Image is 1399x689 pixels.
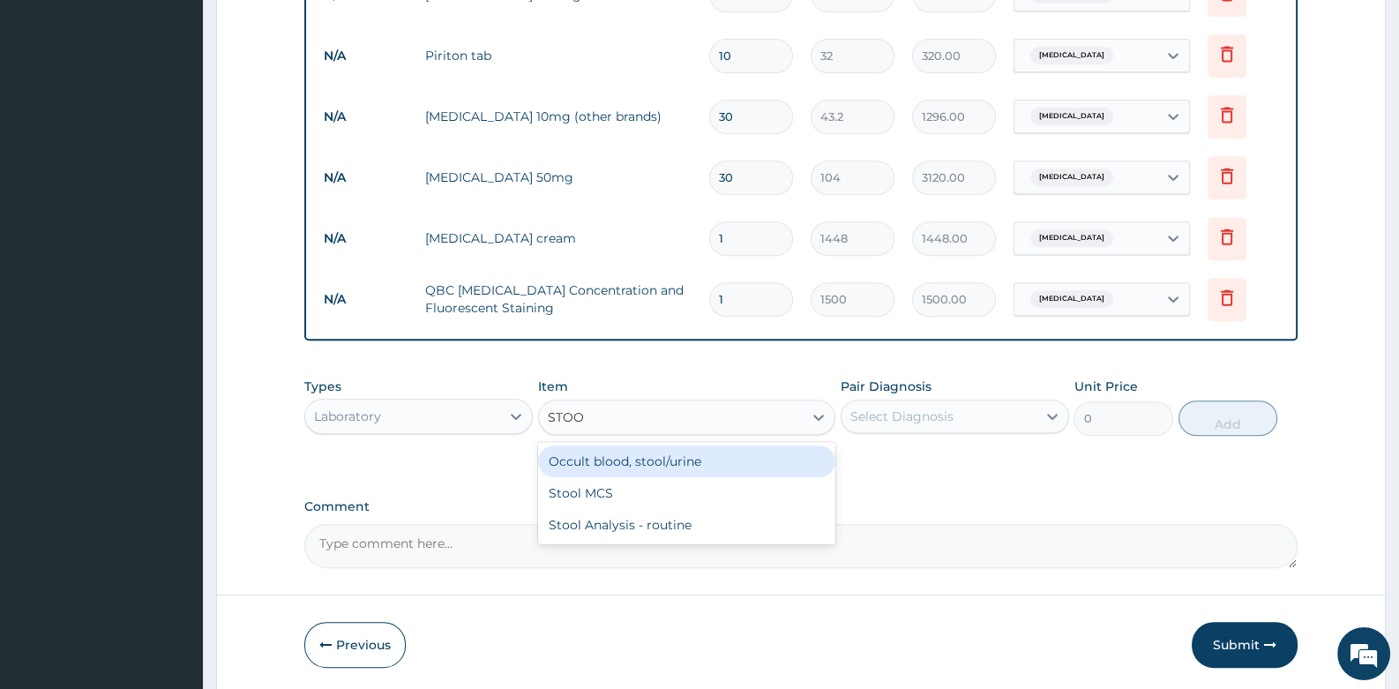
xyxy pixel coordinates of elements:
[314,408,381,425] div: Laboratory
[304,499,1297,514] label: Comment
[315,222,416,255] td: N/A
[841,378,931,395] label: Pair Diagnosis
[538,378,568,395] label: Item
[289,9,332,51] div: Minimize live chat window
[1178,401,1278,436] button: Add
[850,408,954,425] div: Select Diagnosis
[1030,47,1113,64] span: [MEDICAL_DATA]
[102,222,243,401] span: We're online!
[1030,108,1113,125] span: [MEDICAL_DATA]
[9,482,336,543] textarea: Type your message and hit 'Enter'
[538,477,836,509] div: Stool MCS
[416,99,699,134] td: [MEDICAL_DATA] 10mg (other brands)
[1030,229,1113,247] span: [MEDICAL_DATA]
[304,622,406,668] button: Previous
[416,38,699,73] td: Piriton tab
[92,99,296,122] div: Chat with us now
[538,446,836,477] div: Occult blood, stool/urine
[416,221,699,256] td: [MEDICAL_DATA] cream
[416,160,699,195] td: [MEDICAL_DATA] 50mg
[315,101,416,133] td: N/A
[315,40,416,72] td: N/A
[1030,290,1113,308] span: [MEDICAL_DATA]
[1192,622,1298,668] button: Submit
[315,283,416,316] td: N/A
[1074,378,1137,395] label: Unit Price
[33,88,71,132] img: d_794563401_company_1708531726252_794563401
[416,273,699,326] td: QBC [MEDICAL_DATA] Concentration and Fluorescent Staining
[304,379,341,394] label: Types
[538,509,836,541] div: Stool Analysis - routine
[315,161,416,194] td: N/A
[1030,169,1113,186] span: [MEDICAL_DATA]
